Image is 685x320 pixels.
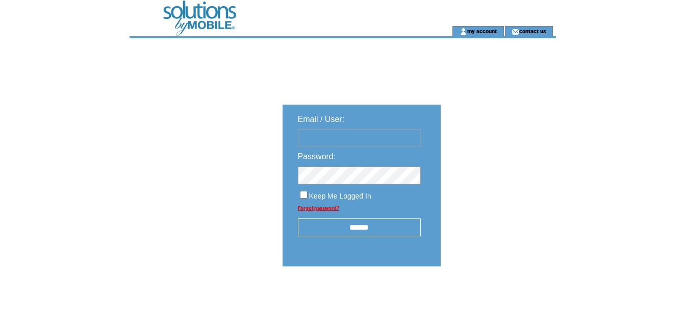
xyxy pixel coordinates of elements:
[298,115,345,124] span: Email / User:
[519,28,546,34] a: contact us
[470,292,521,305] img: transparent.png
[467,28,497,34] a: my account
[460,28,467,36] img: account_icon.gif
[298,205,339,211] a: Forgot password?
[512,28,519,36] img: contact_us_icon.gif
[298,152,336,161] span: Password:
[309,192,371,200] span: Keep Me Logged In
